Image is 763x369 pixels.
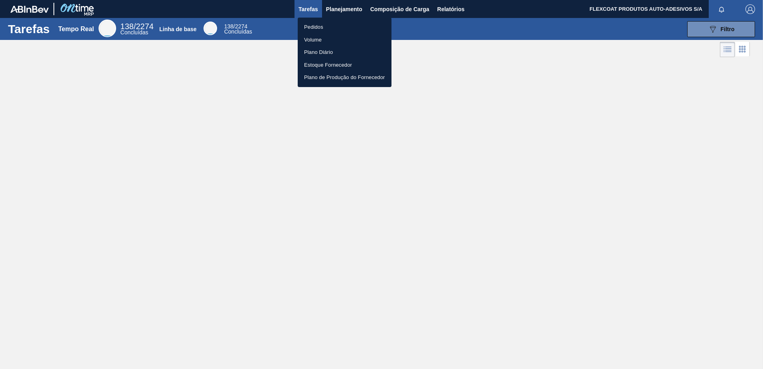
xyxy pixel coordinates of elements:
[298,34,391,46] a: Volume
[298,21,391,34] a: Pedidos
[298,71,391,84] a: Plano de Produção do Fornecedor
[298,46,391,59] a: Plano Diário
[298,59,391,71] a: Estoque Fornecedor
